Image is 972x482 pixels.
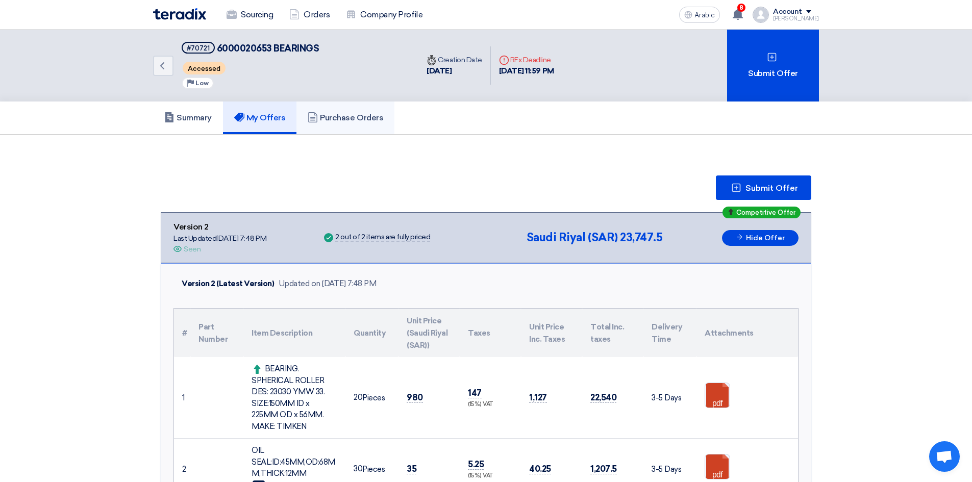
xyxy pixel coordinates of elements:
a: My Offers [223,102,297,134]
a: Summary [153,102,223,134]
font: Competitive Offer [736,209,795,216]
font: Pieces [362,465,385,474]
font: 30 [354,464,362,473]
font: Creation Date [438,56,482,64]
a: OBEIKAN__1753338944712.pdf [705,383,787,444]
font: OIL SEAL:ID:45MM,OD:68MM,THICK:12MM [252,446,335,478]
font: 3-5 Days [652,465,681,474]
font: Saudi Riyal (SAR) [527,231,618,244]
font: Arabic [694,11,715,19]
font: BEARING. SPHERICAL ROLLER DES: 23030 YMW 33. SIZE:150MM ID x 225MM OD x 56MM. MAKE: TIMKEN [252,364,325,431]
font: Company Profile [360,10,422,19]
font: 35 [407,464,416,474]
font: Accessed [188,65,220,72]
font: 5.25 [468,459,484,469]
font: Seen [184,245,201,253]
img: profile_test.png [753,7,769,23]
img: Teradix logo [153,8,206,20]
font: Submit Offer [745,183,798,193]
font: #70721 [187,44,210,52]
font: 1,127 [529,392,547,402]
font: 2 [182,465,186,474]
font: Orders [304,10,330,19]
font: Quantity [354,328,386,338]
font: Summary [177,113,212,122]
font: 1 [182,393,185,402]
font: Unit Price Inc. Taxes [529,322,565,344]
font: Total Inc. taxes [590,322,624,344]
font: RFx Deadline [510,56,551,64]
font: 40.25 [529,464,551,474]
font: Pieces [362,393,385,402]
button: Hide Offer [722,230,799,246]
font: Part Number [198,322,228,344]
font: 1,207.5 [590,464,617,474]
font: Sourcing [241,10,273,19]
a: Purchase Orders [296,102,394,134]
button: Arabic [679,7,720,23]
h5: 6000020653 BEARINGS [182,42,319,55]
a: Sourcing [218,4,281,26]
font: Delivery Time [652,322,682,344]
font: 147 [468,388,482,398]
font: 22,540 [590,392,616,402]
font: 23,747.5 [620,231,662,244]
font: 980 [407,392,423,402]
font: Item Description [252,328,312,338]
font: (15%) VAT [468,401,493,408]
font: Account [773,7,802,16]
font: Unit Price (Saudi Riyal (SAR)) [407,316,447,350]
font: Hide Offer [746,234,785,242]
font: [PERSON_NAME] [773,15,819,22]
font: Updated on [DATE] 7:48 PM [279,279,377,288]
a: Orders [281,4,338,26]
font: 8 [739,4,743,11]
font: Last Updated [173,234,216,243]
font: 3-5 Days [652,393,681,402]
font: My Offers [246,113,286,122]
font: Version 2 [173,222,209,232]
font: Low [195,80,209,87]
font: [DATE] 7:48 PM [216,234,266,243]
font: 6000020653 BEARINGS [217,43,319,54]
font: (15%) VAT [468,472,493,479]
button: Submit Offer [716,175,811,200]
font: [DATE] 11:59 PM [499,66,554,75]
font: 20 [354,393,362,402]
font: # [182,328,187,338]
font: Purchase Orders [320,113,383,122]
font: [DATE] [427,66,452,75]
font: Taxes [468,328,490,338]
font: Attachments [705,328,754,338]
font: 2 out of 2 items are fully priced [335,233,430,241]
font: Submit Offer [748,68,797,78]
font: Version 2 (Latest Version) [182,279,275,288]
a: Open chat [929,441,960,472]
